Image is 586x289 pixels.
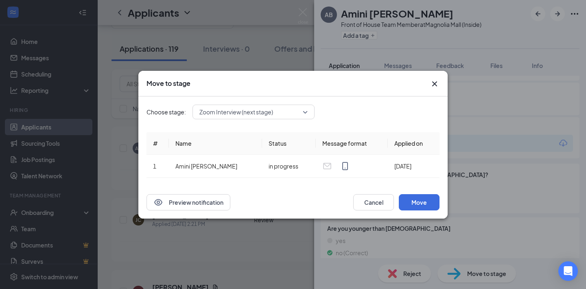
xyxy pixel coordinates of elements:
button: Cancel [353,194,394,210]
th: Applied on [388,132,439,155]
button: EyePreview notification [146,194,230,210]
svg: Cross [430,79,439,89]
span: Zoom Interview (next stage) [199,106,273,118]
th: Name [169,132,262,155]
span: 1 [153,162,156,170]
svg: MobileSms [340,161,350,171]
svg: Eye [153,197,163,207]
th: # [146,132,169,155]
td: Amini [PERSON_NAME] [169,155,262,178]
button: Move [399,194,439,210]
span: Choose stage: [146,107,186,116]
td: in progress [262,155,315,178]
th: Message format [316,132,388,155]
h3: Move to stage [146,79,190,88]
td: [DATE] [388,155,439,178]
button: Close [430,79,439,89]
svg: Email [322,161,332,171]
div: Open Intercom Messenger [558,261,578,281]
th: Status [262,132,315,155]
